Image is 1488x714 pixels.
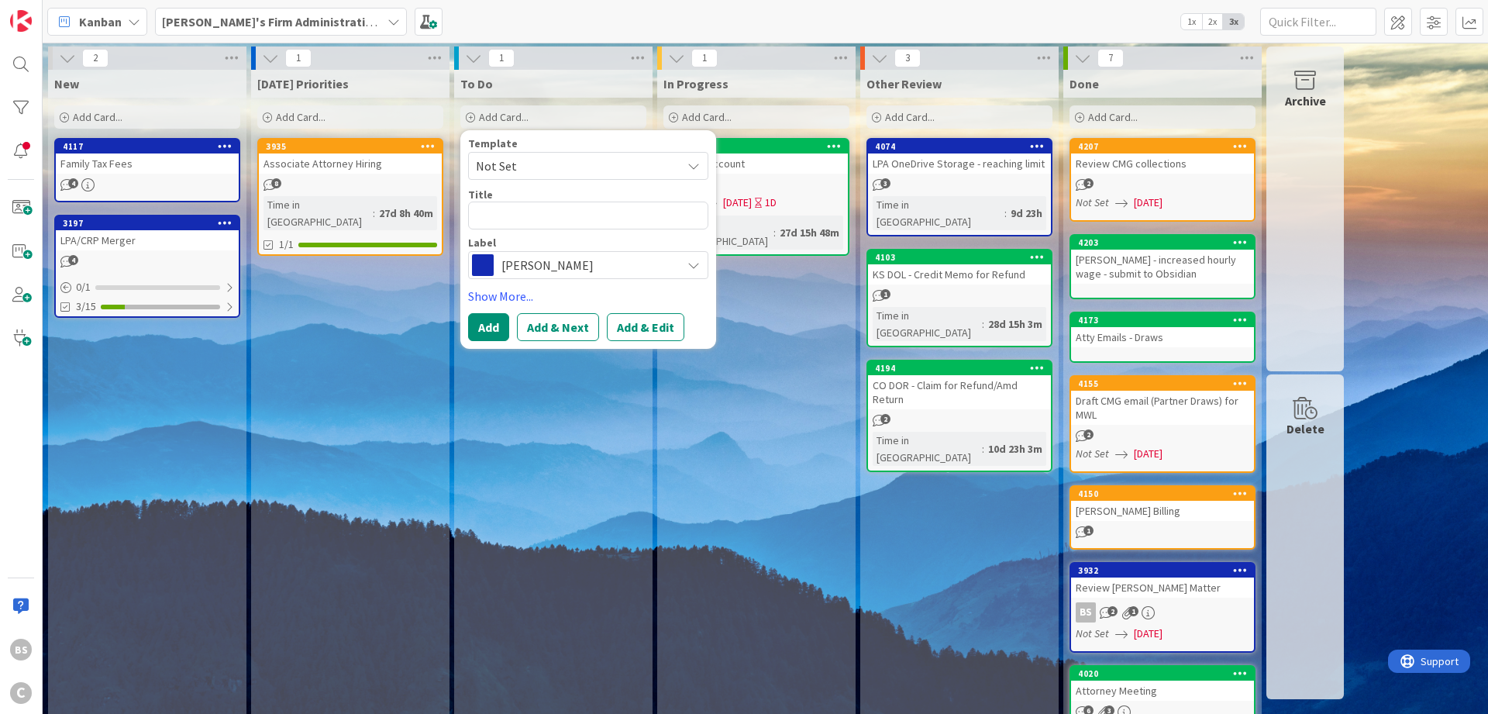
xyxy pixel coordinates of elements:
span: [PERSON_NAME] [501,254,673,276]
span: 3 [894,49,921,67]
span: 2 [1083,429,1094,440]
span: 8 [271,178,281,188]
span: : [1004,205,1007,222]
span: 1 [488,49,515,67]
div: 3935 [266,141,442,152]
div: LPA OneDrive Storage - reaching limit [868,153,1051,174]
img: Visit kanbanzone.com [10,10,32,32]
span: 0 / 1 [76,279,91,295]
div: [PERSON_NAME] Billing [1071,501,1254,521]
span: Add Card... [479,110,529,124]
div: 4173Atty Emails - Draws [1071,313,1254,347]
span: Add Card... [276,110,325,124]
span: [DATE] [1134,626,1162,642]
div: 3197 [63,218,239,229]
div: C [10,682,32,704]
span: 1 [285,49,312,67]
div: KS DOL - Credit Memo for Refund [868,264,1051,285]
div: Time in [GEOGRAPHIC_DATA] [873,307,982,341]
div: 4155Draft CMG email (Partner Draws) for MWL [1071,377,1254,425]
div: 28d 15h 3m [984,316,1046,333]
div: 4117Family Tax Fees [56,140,239,174]
span: 3/15 [76,298,96,315]
div: 3197 [56,216,239,230]
div: 4104KS DOR Account [665,140,848,174]
span: 2 [1083,178,1094,188]
div: 10d 23h 3m [984,440,1046,457]
div: 4173 [1071,313,1254,327]
span: Template [468,138,518,149]
div: 4104 [665,140,848,153]
span: : [982,440,984,457]
div: 4194 [875,363,1051,374]
span: Add Card... [73,110,122,124]
span: 2 [1107,606,1118,616]
div: 3932Review [PERSON_NAME] Matter [1071,564,1254,598]
div: 4173 [1078,315,1254,326]
span: : [373,205,375,222]
div: 4117 [63,141,239,152]
div: 4103KS DOL - Credit Memo for Refund [868,250,1051,285]
span: 1 [880,289,890,299]
div: 1D [765,195,777,211]
div: 4207Review CMG collections [1071,140,1254,174]
span: Label [468,237,496,248]
div: 3197LPA/CRP Merger [56,216,239,250]
div: 4104 [672,141,848,152]
div: 4103 [875,252,1051,263]
span: 3 [880,178,890,188]
div: 4207 [1071,140,1254,153]
i: Not Set [1076,626,1109,640]
div: 4155 [1071,377,1254,391]
div: 4155 [1078,378,1254,389]
span: Add Card... [1088,110,1138,124]
span: : [773,224,776,241]
span: 1/1 [279,236,294,253]
div: Delete [1286,419,1324,438]
div: 4117 [56,140,239,153]
div: 4020Attorney Meeting [1071,667,1254,701]
span: 2 [82,49,108,67]
div: LPA/CRP Merger [56,230,239,250]
i: Not Set [1076,195,1109,209]
b: [PERSON_NAME]'s Firm Administration Board [162,14,416,29]
button: Add & Next [517,313,599,341]
span: [DATE] [1134,195,1162,211]
div: 4150 [1071,487,1254,501]
span: 1x [1181,14,1202,29]
div: 3932 [1078,565,1254,576]
div: 4103 [868,250,1051,264]
span: In Progress [663,76,728,91]
span: 3x [1223,14,1244,29]
div: 4203 [1071,236,1254,250]
span: To Do [460,76,493,91]
div: 4074 [868,140,1051,153]
div: 3932 [1071,564,1254,578]
span: 7 [1097,49,1124,67]
div: Attorney Meeting [1071,681,1254,701]
div: Time in [GEOGRAPHIC_DATA] [670,216,773,250]
div: 9d 23h [1007,205,1046,222]
div: 27d 8h 40m [375,205,437,222]
div: 4150 [1078,488,1254,499]
div: 4020 [1071,667,1254,681]
div: 4020 [1078,668,1254,679]
div: Time in [GEOGRAPHIC_DATA] [873,196,1004,230]
div: Draft CMG email (Partner Draws) for MWL [1071,391,1254,425]
span: Today's Priorities [257,76,349,91]
div: [PERSON_NAME] - increased hourly wage - submit to Obsidian [1071,250,1254,284]
div: BS [1076,602,1096,623]
div: BS [10,639,32,661]
span: Done [1069,76,1099,91]
div: Review [PERSON_NAME] Matter [1071,578,1254,598]
a: Show More... [468,287,708,305]
span: Add Card... [682,110,732,124]
div: 4194 [868,361,1051,375]
div: 3935Associate Attorney Hiring [259,140,442,174]
div: CO DOR - Claim for Refund/Amd Return [868,375,1051,409]
i: Not Set [1076,447,1109,460]
span: : [982,316,984,333]
div: 4150[PERSON_NAME] Billing [1071,487,1254,521]
span: Add Card... [885,110,935,124]
div: Archive [1285,91,1326,110]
